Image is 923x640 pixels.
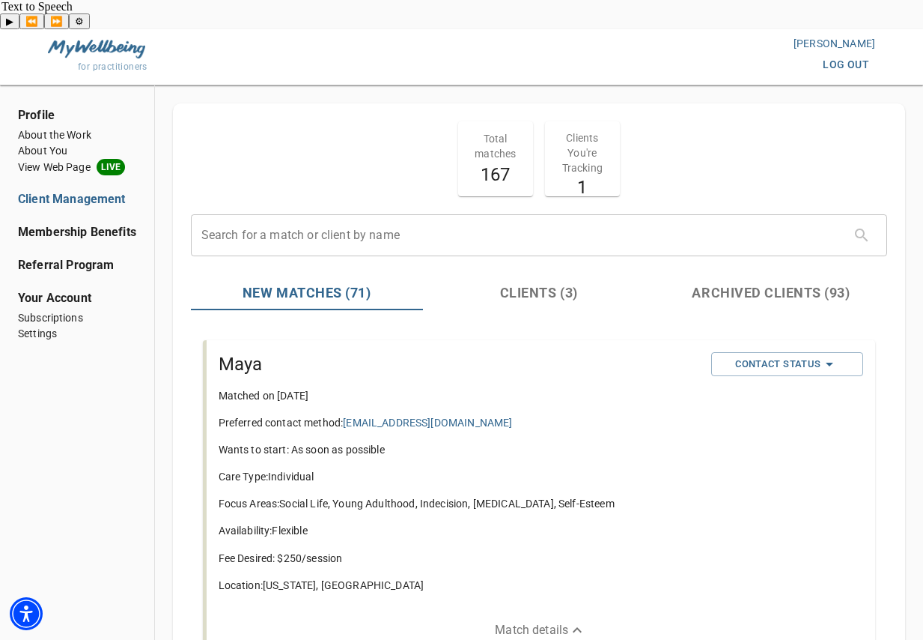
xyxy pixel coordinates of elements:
button: Forward [44,13,69,29]
li: View Web Page [18,159,136,175]
div: Accessibility Menu [10,597,43,630]
p: Clients You're Tracking [554,130,611,175]
p: Location: [US_STATE], [GEOGRAPHIC_DATA] [219,578,699,593]
p: Availability: Flexible [219,523,699,538]
span: Contact Status [719,355,856,373]
a: Referral Program [18,256,136,274]
a: Membership Benefits [18,223,136,241]
p: Wants to start: As soon as possible [219,442,699,457]
p: Focus Areas: Social Life, Young Adulthood, Indecision, [MEDICAL_DATA], Self-Esteem [219,496,699,511]
p: Matched on [DATE] [219,388,699,403]
a: [EMAIL_ADDRESS][DOMAIN_NAME] [343,417,512,429]
a: View Web PageLIVE [18,159,136,175]
span: Archived Clients (93) [664,283,878,303]
span: Your Account [18,289,136,307]
a: Client Management [18,190,136,208]
h5: 167 [467,163,524,187]
p: Care Type: Individual [219,469,699,484]
p: Preferred contact method: [219,415,699,430]
h5: Maya [219,352,699,376]
span: New Matches (71) [200,283,414,303]
a: Subscriptions [18,310,136,326]
span: log out [823,55,869,74]
p: [PERSON_NAME] [462,36,876,51]
p: Match details [495,621,568,639]
button: Settings [69,13,90,29]
p: Total matches [467,131,524,161]
p: Fee Desired: $ 250 /session [219,551,699,566]
button: log out [817,51,875,79]
span: for practitioners [78,61,147,72]
span: Clients (3) [432,283,646,303]
span: Profile [18,106,136,124]
a: About You [18,143,136,159]
button: Contact Status [711,352,863,376]
span: LIVE [97,159,126,175]
h5: 1 [554,175,611,199]
a: Settings [18,326,136,342]
img: MyWellbeing [48,40,145,58]
a: About the Work [18,127,136,143]
button: Previous [19,13,44,29]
